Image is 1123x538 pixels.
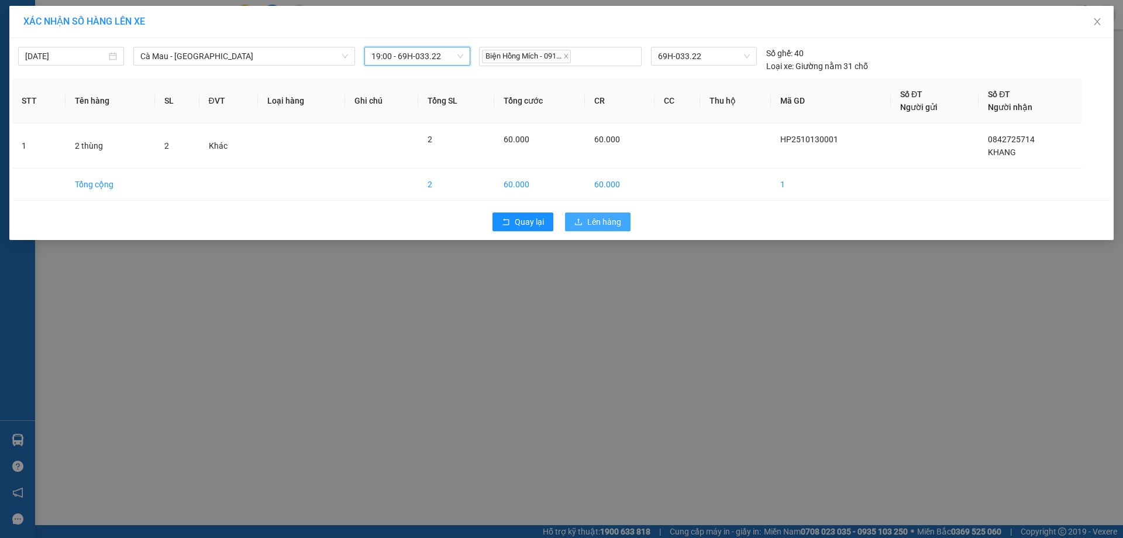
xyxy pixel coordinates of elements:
[164,141,169,150] span: 2
[988,148,1016,157] span: KHANG
[25,50,106,63] input: 13/10/2025
[502,218,510,227] span: rollback
[515,215,544,228] span: Quay lại
[66,169,155,201] td: Tổng cộng
[140,47,348,65] span: Cà Mau - Sài Gòn
[504,135,529,144] span: 60.000
[766,60,794,73] span: Loại xe:
[5,40,223,55] li: 02839.63.63.63
[12,124,66,169] td: 1
[766,47,804,60] div: 40
[371,47,463,65] span: 19:00 - 69H-033.22
[585,169,654,201] td: 60.000
[585,78,654,124] th: CR
[494,78,585,124] th: Tổng cước
[766,47,793,60] span: Số ghế:
[654,78,700,124] th: CC
[258,78,345,124] th: Loại hàng
[700,78,771,124] th: Thu hộ
[766,60,868,73] div: Giường nằm 31 chỗ
[988,102,1032,112] span: Người nhận
[900,90,922,99] span: Số ĐT
[5,73,201,92] b: GỬI : Văn phòng Hộ Phòng
[155,78,199,124] th: SL
[5,26,223,40] li: 85 [PERSON_NAME]
[574,218,583,227] span: upload
[345,78,418,124] th: Ghi chú
[587,215,621,228] span: Lên hàng
[780,135,838,144] span: HP2510130001
[988,90,1010,99] span: Số ĐT
[565,213,631,231] button: uploadLên hàng
[66,124,155,169] td: 2 thùng
[418,169,494,201] td: 2
[67,8,166,22] b: [PERSON_NAME]
[482,50,571,63] span: Biện Hồng Mích - 091...
[199,78,258,124] th: ĐVT
[67,28,77,37] span: environment
[771,78,891,124] th: Mã GD
[900,102,938,112] span: Người gửi
[658,47,749,65] span: 69H-033.22
[1081,6,1114,39] button: Close
[66,78,155,124] th: Tên hàng
[563,53,569,59] span: close
[988,135,1035,144] span: 0842725714
[771,169,891,201] td: 1
[594,135,620,144] span: 60.000
[1093,17,1102,26] span: close
[342,53,349,60] span: down
[418,78,494,124] th: Tổng SL
[12,78,66,124] th: STT
[494,169,585,201] td: 60.000
[67,43,77,52] span: phone
[199,124,258,169] td: Khác
[492,213,553,231] button: rollbackQuay lại
[428,135,432,144] span: 2
[23,16,145,27] span: XÁC NHẬN SỐ HÀNG LÊN XE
